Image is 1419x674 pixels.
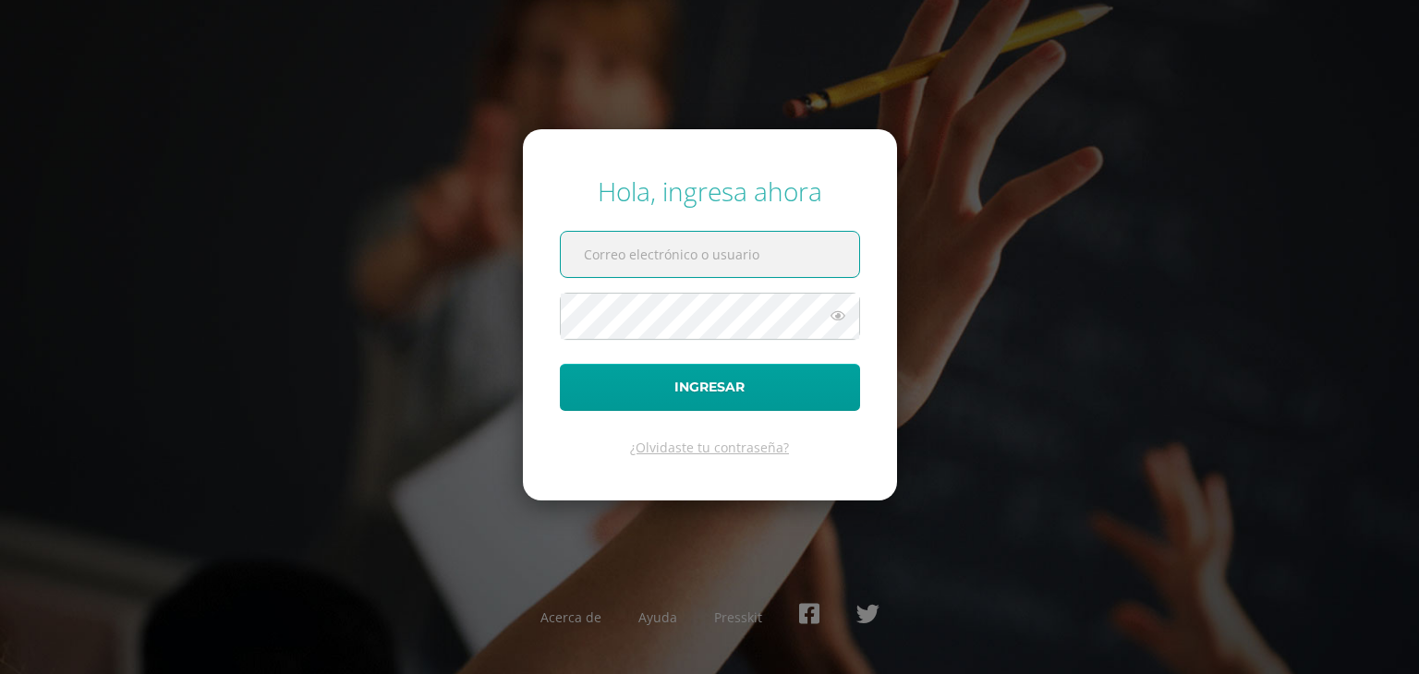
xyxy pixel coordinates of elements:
[540,608,601,626] a: Acerca de
[561,232,859,277] input: Correo electrónico o usuario
[560,364,860,411] button: Ingresar
[630,439,789,456] a: ¿Olvidaste tu contraseña?
[560,174,860,209] div: Hola, ingresa ahora
[638,608,677,626] a: Ayuda
[714,608,762,626] a: Presskit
